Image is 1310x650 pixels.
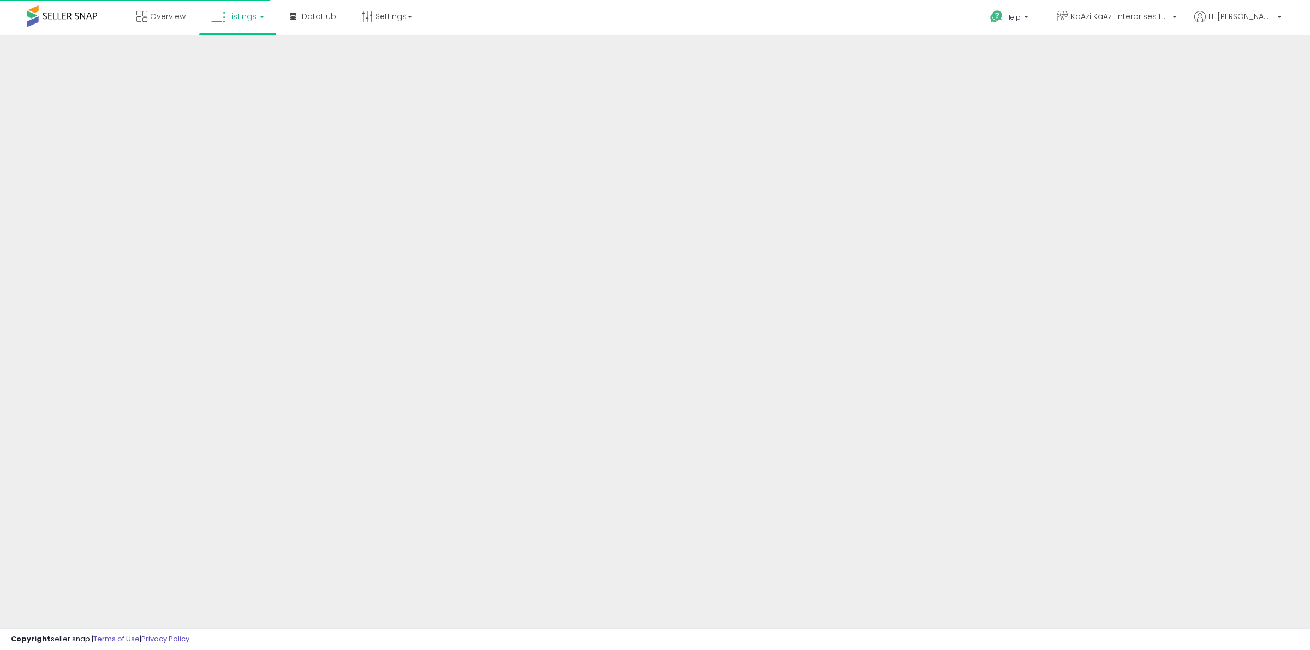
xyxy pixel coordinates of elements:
[150,11,186,22] span: Overview
[990,10,1003,23] i: Get Help
[1194,11,1282,35] a: Hi [PERSON_NAME]
[1208,11,1274,22] span: Hi [PERSON_NAME]
[1071,11,1169,22] span: KaAzi KaAz Enterprises LLC
[228,11,257,22] span: Listings
[302,11,336,22] span: DataHub
[1006,13,1021,22] span: Help
[981,2,1039,35] a: Help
